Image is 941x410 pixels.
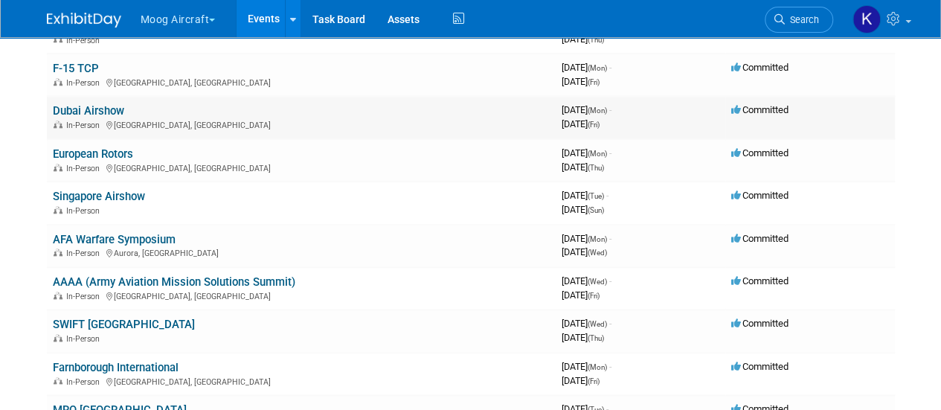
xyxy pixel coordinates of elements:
span: Committed [731,190,789,201]
a: F-15 TCP [53,62,99,75]
span: In-Person [66,249,104,258]
span: - [609,104,611,115]
span: In-Person [66,78,104,88]
span: [DATE] [562,62,611,73]
span: (Sun) [588,206,604,214]
span: [DATE] [562,375,600,386]
span: - [609,62,611,73]
div: [GEOGRAPHIC_DATA], [GEOGRAPHIC_DATA] [53,375,550,387]
span: (Tue) [588,192,604,200]
span: In-Person [66,292,104,301]
span: [DATE] [562,76,600,87]
a: AAAA (Army Aviation Mission Solutions Summit) [53,275,295,289]
span: - [609,233,611,244]
span: - [609,361,611,372]
span: (Mon) [588,106,607,115]
span: Committed [731,104,789,115]
span: [DATE] [562,233,611,244]
span: [DATE] [562,204,604,215]
span: (Thu) [588,334,604,342]
img: In-Person Event [54,377,62,385]
span: - [609,318,611,329]
a: Dubai Airshow [53,104,124,118]
span: In-Person [66,164,104,173]
span: (Fri) [588,121,600,129]
img: In-Person Event [54,36,62,43]
span: Committed [731,147,789,158]
span: (Fri) [588,377,600,385]
span: Search [785,14,819,25]
span: [DATE] [562,190,608,201]
span: (Wed) [588,249,607,257]
a: Farnborough International [53,361,179,374]
span: Committed [731,62,789,73]
a: Singapore Airshow [53,190,145,203]
span: [DATE] [562,161,604,173]
span: (Thu) [588,36,604,44]
span: - [609,147,611,158]
span: Committed [731,361,789,372]
span: [DATE] [562,118,600,129]
span: [DATE] [562,318,611,329]
span: [DATE] [562,289,600,301]
span: Committed [731,275,789,286]
span: Committed [731,318,789,329]
span: (Mon) [588,150,607,158]
img: Kathryn Germony [852,5,881,33]
img: In-Person Event [54,292,62,299]
img: In-Person Event [54,121,62,128]
a: European Rotors [53,147,133,161]
div: Aurora, [GEOGRAPHIC_DATA] [53,246,550,258]
span: [DATE] [562,33,604,45]
a: SWIFT [GEOGRAPHIC_DATA] [53,318,195,331]
span: [DATE] [562,147,611,158]
span: (Fri) [588,78,600,86]
span: - [606,190,608,201]
a: Search [765,7,833,33]
span: [DATE] [562,332,604,343]
span: (Fri) [588,292,600,300]
span: - [609,275,611,286]
span: (Wed) [588,320,607,328]
span: Committed [731,233,789,244]
img: In-Person Event [54,78,62,86]
span: [DATE] [562,104,611,115]
span: In-Person [66,206,104,216]
span: [DATE] [562,246,607,257]
span: (Mon) [588,363,607,371]
img: In-Person Event [54,164,62,171]
span: In-Person [66,121,104,130]
img: ExhibitDay [47,13,121,28]
div: [GEOGRAPHIC_DATA], [GEOGRAPHIC_DATA] [53,76,550,88]
div: [GEOGRAPHIC_DATA], [GEOGRAPHIC_DATA] [53,118,550,130]
span: In-Person [66,377,104,387]
img: In-Person Event [54,249,62,256]
img: In-Person Event [54,334,62,342]
img: In-Person Event [54,206,62,214]
span: In-Person [66,36,104,45]
span: (Mon) [588,235,607,243]
span: In-Person [66,334,104,344]
div: [GEOGRAPHIC_DATA], [GEOGRAPHIC_DATA] [53,289,550,301]
div: [GEOGRAPHIC_DATA], [GEOGRAPHIC_DATA] [53,161,550,173]
span: (Wed) [588,278,607,286]
a: AFA Warfare Symposium [53,233,176,246]
span: [DATE] [562,361,611,372]
span: (Mon) [588,64,607,72]
span: [DATE] [562,275,611,286]
span: (Thu) [588,164,604,172]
